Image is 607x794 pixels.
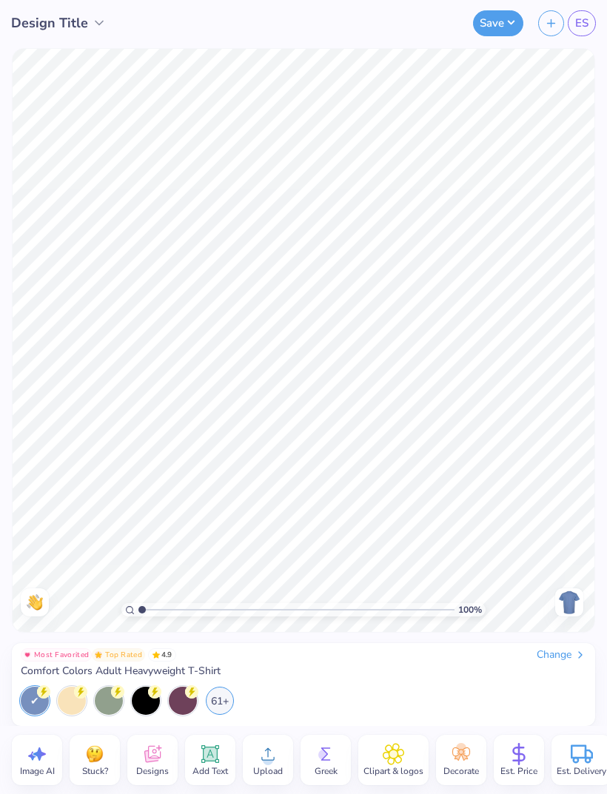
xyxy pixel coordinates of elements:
[105,651,142,659] span: Top Rated
[458,603,482,616] span: 100 %
[34,651,89,659] span: Most Favorited
[473,10,523,36] button: Save
[557,765,606,777] span: Est. Delivery
[136,765,169,777] span: Designs
[148,648,176,662] span: 4.9
[21,648,92,662] button: Badge Button
[575,15,588,32] span: ES
[206,687,234,715] div: 61+
[21,665,221,678] span: Comfort Colors Adult Heavyweight T-Shirt
[82,765,108,777] span: Stuck?
[500,765,537,777] span: Est. Price
[24,651,31,659] img: Most Favorited sort
[20,765,55,777] span: Image AI
[537,648,586,662] div: Change
[92,648,145,662] button: Badge Button
[95,651,102,659] img: Top Rated sort
[557,591,581,614] img: Back
[315,765,338,777] span: Greek
[84,743,106,765] img: Stuck?
[192,765,228,777] span: Add Text
[568,10,596,36] a: ES
[11,13,88,33] span: Design Title
[253,765,283,777] span: Upload
[363,765,423,777] span: Clipart & logos
[443,765,479,777] span: Decorate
